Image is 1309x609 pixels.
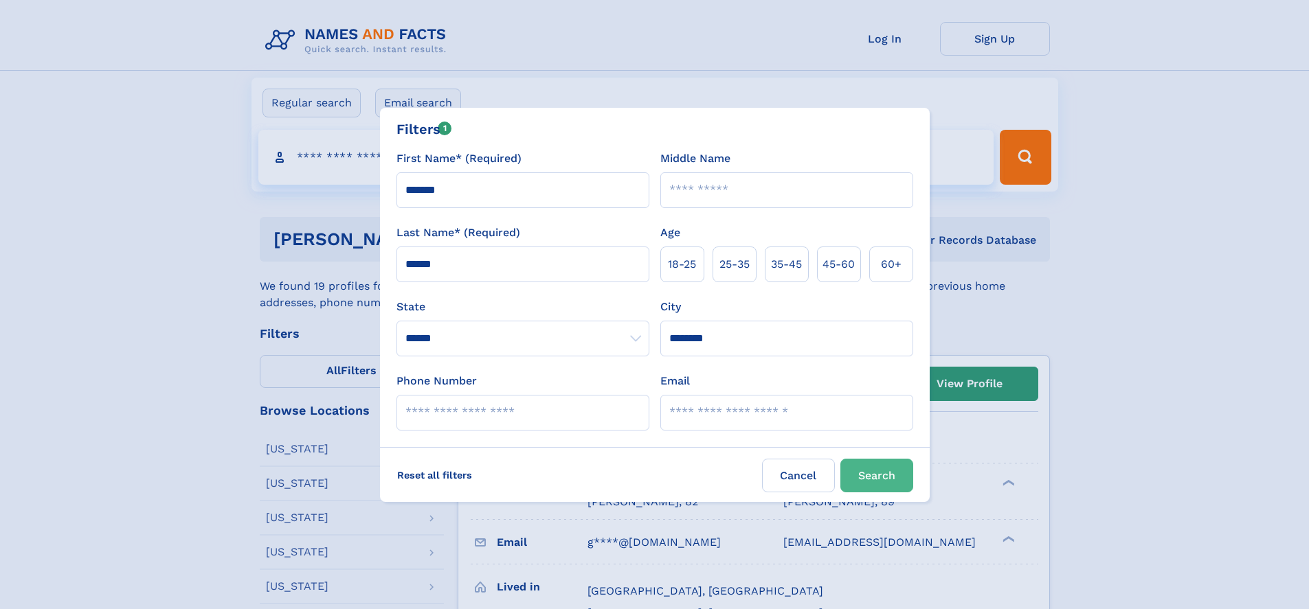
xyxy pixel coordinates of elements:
[396,119,452,139] div: Filters
[668,256,696,273] span: 18‑25
[396,299,649,315] label: State
[881,256,902,273] span: 60+
[823,256,855,273] span: 45‑60
[719,256,750,273] span: 25‑35
[396,225,520,241] label: Last Name* (Required)
[660,225,680,241] label: Age
[660,150,730,167] label: Middle Name
[840,459,913,492] button: Search
[762,459,835,492] label: Cancel
[660,373,690,389] label: Email
[660,299,681,315] label: City
[396,373,477,389] label: Phone Number
[396,150,522,167] label: First Name* (Required)
[388,459,481,492] label: Reset all filters
[771,256,802,273] span: 35‑45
